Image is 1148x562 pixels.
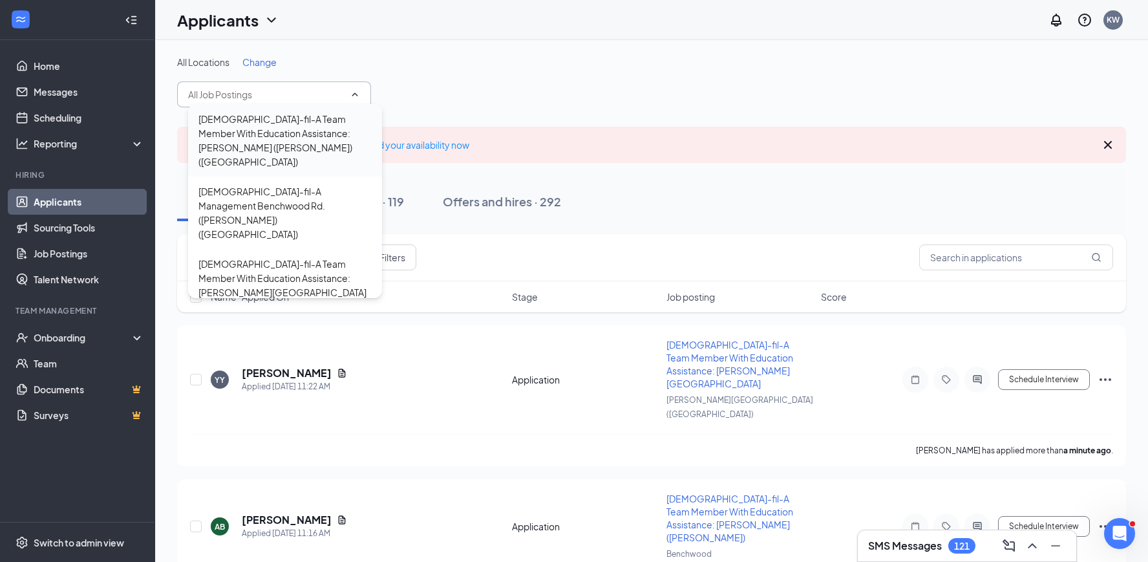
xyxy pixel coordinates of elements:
[443,193,561,210] div: Offers and hires · 292
[1048,12,1064,28] svg: Notifications
[242,366,332,380] h5: [PERSON_NAME]
[868,539,942,553] h3: SMS Messages
[939,521,954,532] svg: Tag
[242,380,347,393] div: Applied [DATE] 11:22 AM
[16,331,28,344] svg: UserCheck
[1048,538,1063,554] svg: Minimize
[666,549,712,559] span: Benchwood
[34,536,124,549] div: Switch to admin view
[512,373,659,386] div: Application
[666,395,813,419] span: [PERSON_NAME][GEOGRAPHIC_DATA] ([GEOGRAPHIC_DATA])
[264,12,279,28] svg: ChevronDown
[215,374,225,385] div: YY
[821,290,847,303] span: Score
[1098,372,1113,387] svg: Ellipses
[125,14,138,27] svg: Collapse
[908,374,923,385] svg: Note
[14,13,27,26] svg: WorkstreamLogo
[34,331,133,344] div: Onboarding
[34,376,144,402] a: DocumentsCrown
[198,257,372,328] div: [DEMOGRAPHIC_DATA]-fil-A Team Member With Education Assistance: [PERSON_NAME][GEOGRAPHIC_DATA] ([...
[188,87,345,102] input: All Job Postings
[16,305,142,316] div: Team Management
[908,521,923,532] svg: Note
[16,169,142,180] div: Hiring
[34,189,144,215] a: Applicants
[666,290,715,303] span: Job posting
[1063,446,1111,455] b: a minute ago
[919,244,1113,270] input: Search in applications
[998,369,1090,390] button: Schedule Interview
[350,89,360,100] svg: ChevronUp
[1045,535,1066,556] button: Minimize
[34,266,144,292] a: Talent Network
[337,368,347,378] svg: Document
[242,527,347,540] div: Applied [DATE] 11:16 AM
[1091,252,1101,263] svg: MagnifyingGlass
[177,56,229,68] span: All Locations
[666,339,793,389] span: [DEMOGRAPHIC_DATA]-fil-A Team Member With Education Assistance: [PERSON_NAME][GEOGRAPHIC_DATA]
[666,493,793,543] span: [DEMOGRAPHIC_DATA]-fil-A Team Member With Education Assistance: [PERSON_NAME] ([PERSON_NAME])
[367,139,469,151] a: Add your availability now
[34,79,144,105] a: Messages
[34,215,144,241] a: Sourcing Tools
[337,515,347,525] svg: Document
[954,541,970,552] div: 121
[512,290,538,303] span: Stage
[1022,535,1043,556] button: ChevronUp
[16,137,28,150] svg: Analysis
[970,521,985,532] svg: ActiveChat
[177,9,259,31] h1: Applicants
[1104,518,1135,549] iframe: Intercom live chat
[34,402,144,428] a: SurveysCrown
[1025,538,1040,554] svg: ChevronUp
[998,516,1090,537] button: Schedule Interview
[1001,538,1017,554] svg: ComposeMessage
[1107,14,1120,25] div: KW
[198,184,372,241] div: [DEMOGRAPHIC_DATA]-fil-A Management Benchwood Rd. ([PERSON_NAME]) ([GEOGRAPHIC_DATA])
[198,112,372,169] div: [DEMOGRAPHIC_DATA]-fil-A Team Member With Education Assistance: [PERSON_NAME] ([PERSON_NAME]) ([G...
[916,445,1113,456] p: [PERSON_NAME] has applied more than .
[999,535,1019,556] button: ComposeMessage
[34,351,144,376] a: Team
[16,536,28,549] svg: Settings
[512,520,659,533] div: Application
[34,105,144,131] a: Scheduling
[215,521,225,532] div: AB
[939,374,954,385] svg: Tag
[970,374,985,385] svg: ActiveChat
[34,137,145,150] div: Reporting
[34,53,144,79] a: Home
[350,244,416,270] button: Filter Filters
[1100,137,1116,153] svg: Cross
[34,241,144,266] a: Job Postings
[242,56,277,68] span: Change
[1098,519,1113,534] svg: Ellipses
[1077,12,1092,28] svg: QuestionInfo
[242,513,332,527] h5: [PERSON_NAME]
